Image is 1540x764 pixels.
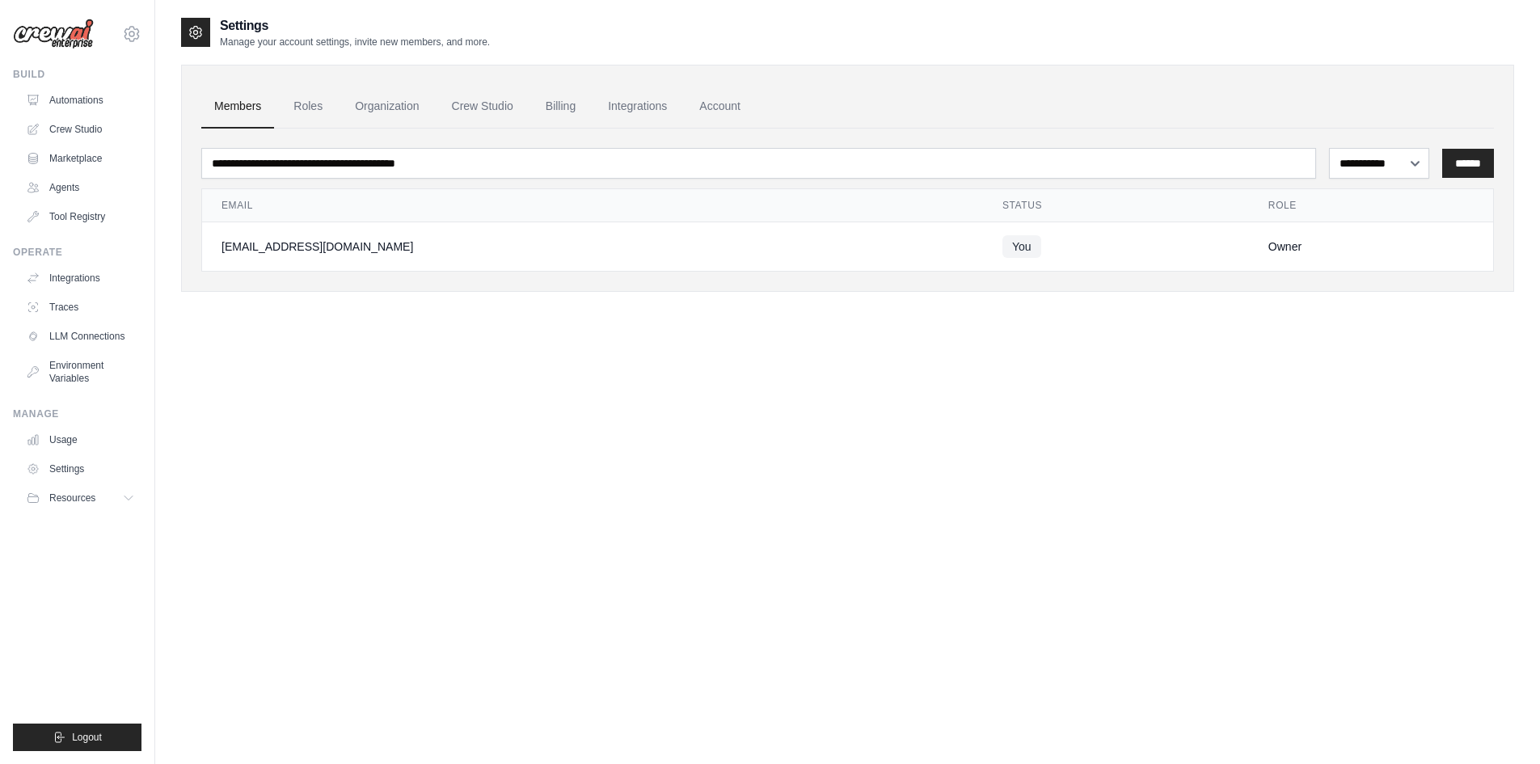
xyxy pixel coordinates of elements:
a: Usage [19,427,141,453]
a: Crew Studio [439,85,526,129]
a: Integrations [595,85,680,129]
span: Resources [49,492,95,504]
div: Manage [13,407,141,420]
span: Logout [72,731,102,744]
a: Integrations [19,265,141,291]
div: Owner [1268,238,1474,255]
th: Role [1249,189,1493,222]
button: Resources [19,485,141,511]
a: Roles [281,85,335,129]
a: Automations [19,87,141,113]
p: Manage your account settings, invite new members, and more. [220,36,490,49]
a: Environment Variables [19,352,141,391]
img: Logo [13,19,94,49]
a: Billing [533,85,589,129]
a: Agents [19,175,141,200]
a: Marketplace [19,146,141,171]
a: Tool Registry [19,204,141,230]
th: Status [983,189,1249,222]
div: [EMAIL_ADDRESS][DOMAIN_NAME] [222,238,964,255]
div: Operate [13,246,141,259]
th: Email [202,189,983,222]
a: Account [686,85,753,129]
a: LLM Connections [19,323,141,349]
a: Organization [342,85,432,129]
button: Logout [13,724,141,751]
span: You [1002,235,1041,258]
a: Members [201,85,274,129]
a: Traces [19,294,141,320]
h2: Settings [220,16,490,36]
a: Settings [19,456,141,482]
div: Build [13,68,141,81]
a: Crew Studio [19,116,141,142]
